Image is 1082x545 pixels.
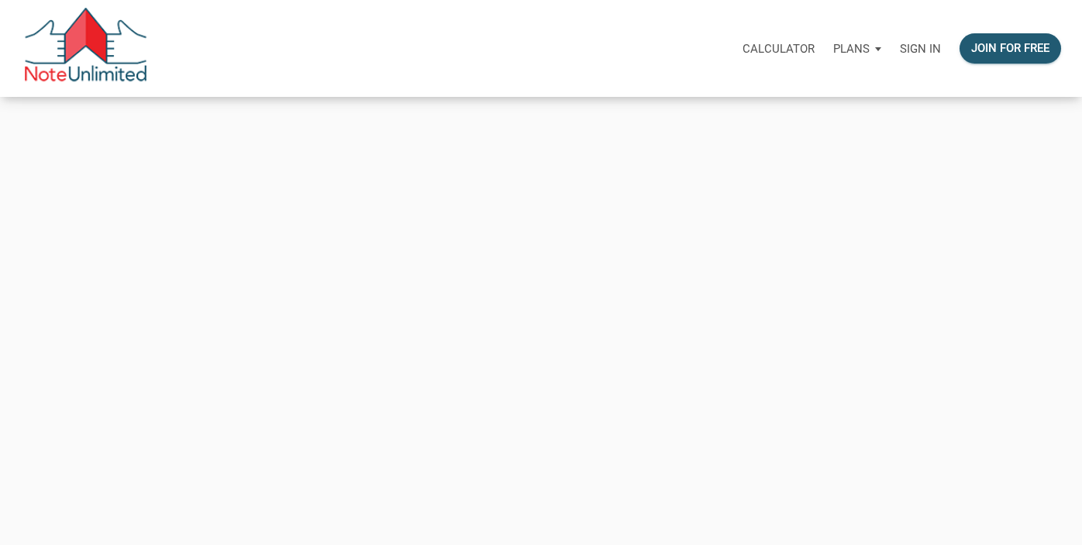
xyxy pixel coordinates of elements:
button: Join for free [960,33,1061,64]
a: Calculator [733,24,824,73]
div: Join for free [971,40,1049,57]
p: Calculator [743,42,815,56]
a: Plans [824,24,891,73]
a: Join for free [950,24,1070,73]
p: Plans [833,42,870,56]
a: Sign in [891,24,950,73]
button: Plans [824,26,891,72]
p: Sign in [900,42,941,56]
img: NoteUnlimited [23,8,148,89]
